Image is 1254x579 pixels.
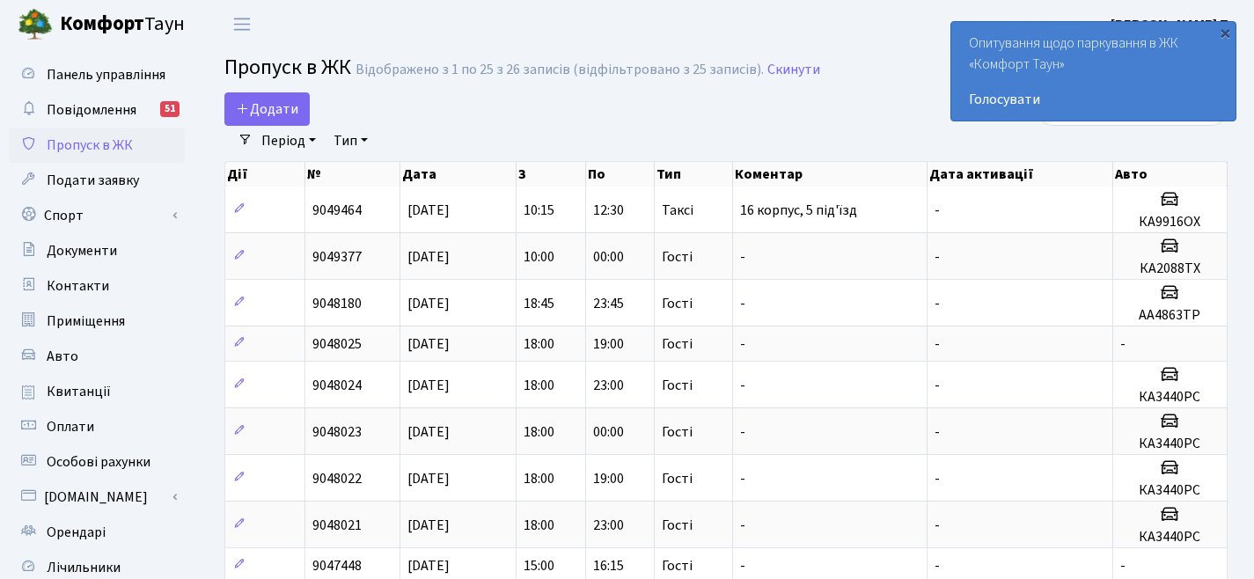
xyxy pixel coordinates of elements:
span: 18:00 [524,469,554,488]
span: Гості [662,559,693,573]
span: 9048021 [312,516,362,535]
span: [DATE] [407,516,450,535]
span: Подати заявку [47,171,139,190]
span: [DATE] [407,422,450,442]
span: [DATE] [407,469,450,488]
span: Орендарі [47,523,106,542]
th: Дата [400,162,517,187]
span: 9047448 [312,556,362,575]
span: Гості [662,250,693,264]
h5: КА3440РС [1120,482,1220,499]
span: Гості [662,425,693,439]
a: Скинути [767,62,820,78]
span: Панель управління [47,65,165,84]
span: 18:00 [524,376,554,395]
span: 16:15 [593,556,624,575]
a: Додати [224,92,310,126]
span: - [740,422,745,442]
a: Панель управління [9,57,185,92]
span: - [935,294,940,313]
a: Спорт [9,198,185,233]
span: Лічильники [47,558,121,577]
div: 51 [160,101,180,117]
span: Оплати [47,417,94,436]
a: [PERSON_NAME] П. [1111,14,1233,35]
a: Пропуск в ЖК [9,128,185,163]
span: Таксі [662,203,693,217]
span: - [740,247,745,267]
span: 10:15 [524,201,554,220]
a: Особові рахунки [9,444,185,480]
span: - [1120,556,1126,575]
span: [DATE] [407,294,450,313]
h5: КА3440РС [1120,436,1220,452]
span: 9048180 [312,294,362,313]
span: Квитанції [47,382,111,401]
span: 00:00 [593,247,624,267]
span: Гості [662,337,693,351]
a: Період [254,126,323,156]
img: logo.png [18,7,53,42]
span: - [740,556,745,575]
span: - [935,201,940,220]
h5: КА3440РС [1120,529,1220,546]
span: 19:00 [593,334,624,354]
th: Дата активації [928,162,1113,187]
span: - [1120,334,1126,354]
span: - [740,516,745,535]
th: № [305,162,400,187]
span: [DATE] [407,247,450,267]
span: [DATE] [407,334,450,354]
span: 9048023 [312,422,362,442]
span: 18:00 [524,422,554,442]
a: Квитанції [9,374,185,409]
b: [PERSON_NAME] П. [1111,15,1233,34]
span: - [935,334,940,354]
span: - [935,516,940,535]
span: Додати [236,99,298,119]
th: Тип [655,162,733,187]
a: Голосувати [969,89,1218,110]
span: Гості [662,297,693,311]
span: 19:00 [593,469,624,488]
span: 23:00 [593,376,624,395]
span: 9049377 [312,247,362,267]
span: 9048025 [312,334,362,354]
th: Коментар [733,162,928,187]
h5: АА4863ТР [1120,307,1220,324]
span: - [935,247,940,267]
span: [DATE] [407,556,450,575]
span: 9048022 [312,469,362,488]
a: Подати заявку [9,163,185,198]
div: Опитування щодо паркування в ЖК «Комфорт Таун» [951,22,1236,121]
span: Пропуск в ЖК [47,136,133,155]
div: × [1216,24,1234,41]
span: - [935,376,940,395]
a: Тип [326,126,375,156]
a: Авто [9,339,185,374]
span: [DATE] [407,201,450,220]
span: Контакти [47,276,109,296]
span: Авто [47,347,78,366]
a: [DOMAIN_NAME] [9,480,185,515]
span: Документи [47,241,117,260]
button: Переключити навігацію [220,10,264,39]
a: Контакти [9,268,185,304]
span: 23:00 [593,516,624,535]
span: Особові рахунки [47,452,150,472]
th: Дії [225,162,305,187]
th: З [517,162,586,187]
span: - [935,422,940,442]
span: Приміщення [47,311,125,331]
span: - [740,469,745,488]
div: Відображено з 1 по 25 з 26 записів (відфільтровано з 25 записів). [356,62,764,78]
span: - [740,294,745,313]
span: 18:00 [524,334,554,354]
span: 18:45 [524,294,554,313]
span: Гості [662,378,693,392]
a: Орендарі [9,515,185,550]
h5: КА2088ТХ [1120,260,1220,277]
span: - [740,334,745,354]
span: 10:00 [524,247,554,267]
h5: КА3440РС [1120,389,1220,406]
